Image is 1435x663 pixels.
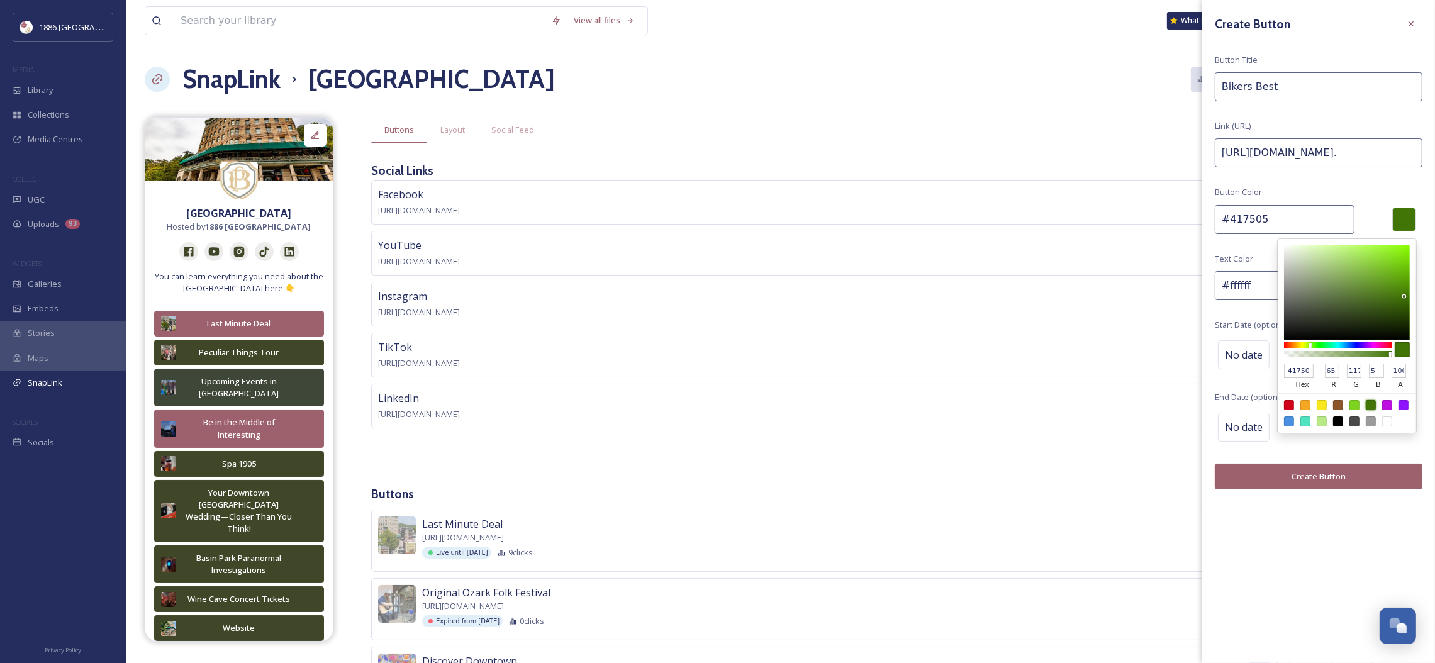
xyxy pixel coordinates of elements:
[28,327,55,339] span: Stories
[167,221,311,233] span: Hosted by
[28,437,54,448] span: Socials
[13,259,42,268] span: WIDGETS
[187,206,292,220] strong: [GEOGRAPHIC_DATA]
[161,557,176,572] img: 6e90c3bc-1cca-43bd-a039-79024bd583dd.jpg
[1225,347,1263,362] span: No date
[13,174,40,184] span: COLLECT
[13,65,35,74] span: MEDIA
[378,204,460,216] span: [URL][DOMAIN_NAME]
[220,160,258,201] img: crest%20only%202%20color.jpg
[567,8,641,33] a: View all files
[422,615,503,627] div: Expired from [DATE]
[154,545,324,583] button: Basin Park Paranormal Investigations
[1366,416,1376,426] div: #9B9B9B
[422,532,504,543] span: [URL][DOMAIN_NAME]
[1325,378,1343,393] label: r
[1284,416,1294,426] div: #4A90E2
[161,503,176,518] img: 5e136c76-8537-4ccc-826e-e7d9cb228dfa.jpg
[1215,15,1290,33] h3: Create Button
[154,451,324,477] button: Spa 1905
[154,311,324,337] button: Last Minute Deal
[1333,416,1343,426] div: #000000
[206,221,311,232] strong: 1886 [GEOGRAPHIC_DATA]
[378,585,416,623] img: 3a3a5f79-7843-461b-972e-780dd5d71058.jpg
[440,124,465,136] span: Layout
[161,380,176,395] img: 88c34454-138b-4a8f-874e-ae5c6d387f03.jpg
[174,7,545,35] input: Search your library
[182,318,296,330] div: Last Minute Deal
[1215,72,1422,101] input: My Link
[308,60,555,98] h1: [GEOGRAPHIC_DATA]
[182,347,296,359] div: Peculiar Things Tour
[378,340,412,354] span: TikTok
[378,255,460,267] span: [URL][DOMAIN_NAME]
[161,456,176,471] img: b1438b8f-4bc9-463f-b0d5-58bec0c804fa.jpg
[422,547,491,559] div: Live until [DATE]
[1317,416,1327,426] div: #B8E986
[65,219,80,229] div: 93
[491,124,534,136] span: Social Feed
[1317,400,1327,410] div: #F8E71C
[154,615,324,641] button: Website
[28,278,62,290] span: Galleries
[20,21,33,33] img: logos.png
[1225,420,1263,435] span: No date
[154,340,324,365] button: Peculiar Things Tour
[378,357,460,369] span: [URL][DOMAIN_NAME]
[1215,391,1286,403] span: End Date (optional)
[182,60,281,98] a: SnapLink
[182,552,296,576] div: Basin Park Paranormal Investigations
[182,487,296,535] div: Your Downtown [GEOGRAPHIC_DATA] Wedding—Closer Than You Think!
[384,124,414,136] span: Buttons
[1191,67,1258,91] a: Analytics
[28,303,59,315] span: Embeds
[1366,400,1376,410] div: #417505
[154,480,324,542] button: Your Downtown [GEOGRAPHIC_DATA] Wedding—Closer Than You Think!
[152,270,327,294] span: You can learn everything you need about the [GEOGRAPHIC_DATA] here 👇
[1284,378,1321,393] label: hex
[1392,378,1410,393] label: a
[1382,416,1392,426] div: #FFFFFF
[28,133,83,145] span: Media Centres
[45,646,81,654] span: Privacy Policy
[378,187,423,201] span: Facebook
[1382,400,1392,410] div: #BD10E0
[422,516,503,532] span: Last Minute Deal
[378,306,460,318] span: [URL][DOMAIN_NAME]
[1215,54,1258,66] span: Button Title
[1167,12,1230,30] a: What's New
[1284,400,1294,410] div: #D0021B
[371,485,1416,503] h3: Buttons
[28,84,53,96] span: Library
[28,377,62,389] span: SnapLink
[378,238,422,252] span: YouTube
[182,376,296,399] div: Upcoming Events in [GEOGRAPHIC_DATA]
[161,421,176,437] img: daab77e1-f750-454a-b00d-0603dbc70920.jpg
[1380,608,1416,644] button: Open Chat
[1349,400,1360,410] div: #7ED321
[161,592,176,607] img: abadebb9-45a0-4fcd-88ef-6db07eacdc79.jpg
[1349,416,1360,426] div: #4A4A4A
[1215,186,1262,198] span: Button Color
[28,109,69,121] span: Collections
[182,593,296,605] div: Wine Cave Concert Tickets
[45,642,81,657] a: Privacy Policy
[161,316,176,331] img: 17f83415-6b6e-4e00-963b-217f2087bd8f.jpg
[422,585,550,600] span: Original Ozark Folk Festival
[1215,120,1251,132] span: Link (URL)
[378,408,460,420] span: [URL][DOMAIN_NAME]
[1300,400,1310,410] div: #F5A623
[154,409,324,447] button: Be in the Middle of Interesting
[28,352,48,364] span: Maps
[1347,378,1365,393] label: g
[28,194,45,206] span: UGC
[182,458,296,470] div: Spa 1905
[154,369,324,406] button: Upcoming Events in [GEOGRAPHIC_DATA]
[1215,138,1422,167] input: https://www.snapsea.io
[1333,400,1343,410] div: #8B572A
[1369,378,1387,393] label: b
[1215,253,1253,265] span: Text Color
